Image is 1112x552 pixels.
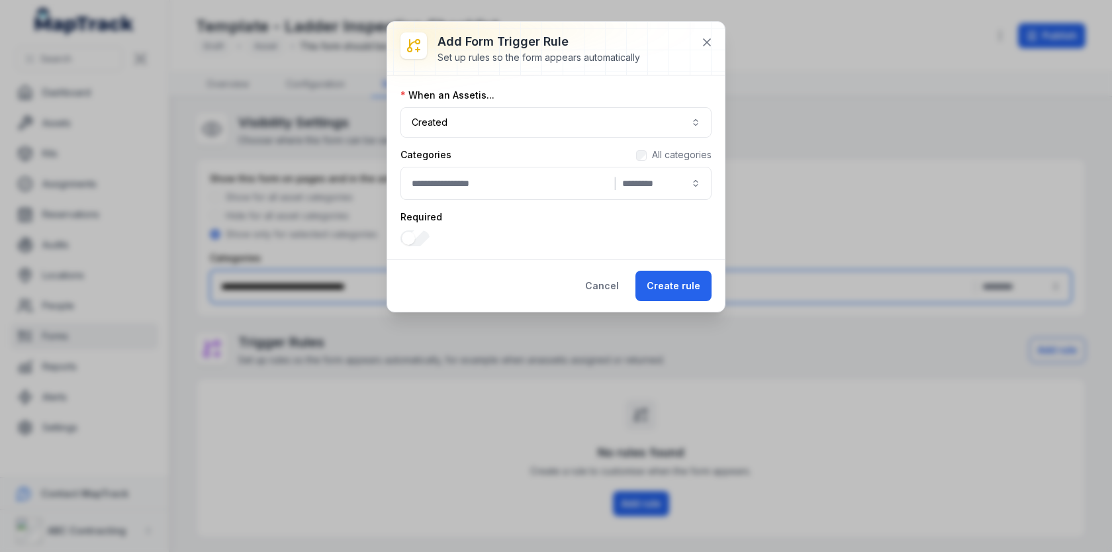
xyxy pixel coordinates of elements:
input: :reb:-form-item-label [400,230,430,246]
label: When an Asset is... [400,89,494,102]
label: All categories [652,148,712,161]
button: Created [400,107,712,138]
div: Set up rules so the form appears automatically [438,51,640,64]
label: Required [400,210,442,224]
button: | [400,167,712,200]
h3: Add form trigger rule [438,32,640,51]
button: Create rule [635,271,712,301]
button: Cancel [574,271,630,301]
label: Categories [400,148,451,161]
